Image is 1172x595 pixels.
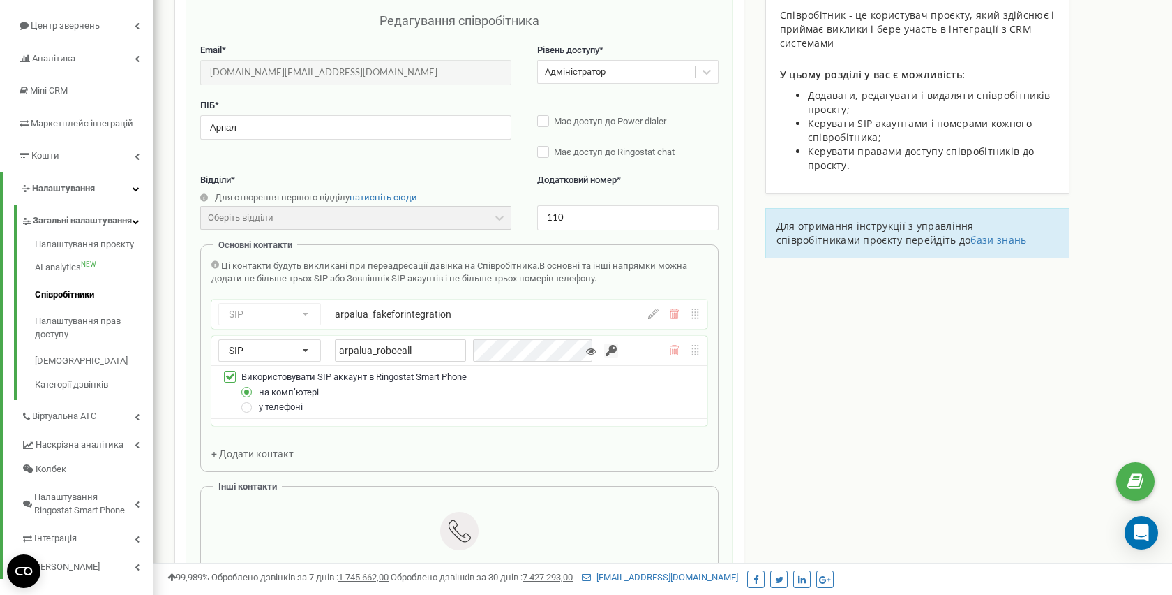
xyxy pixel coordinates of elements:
u: 7 427 293,00 [523,572,573,582]
span: Має доступ до Power dialer [554,116,666,126]
span: Налаштування [32,183,95,193]
a: бази знань [970,233,1026,247]
span: Налаштування Ringostat Smart Phone [34,491,135,517]
span: Використовувати SIP аккаунт в Ringostat Smart Phone [241,372,467,382]
span: Для отримання інструкції з управління співробітниками проєкту перейдіть до [776,219,974,247]
span: + Додати контакт [211,448,294,460]
a: Співробітники [35,281,153,309]
span: Ці контакти будуть викликані при переадресації дзвінка на Співробітника. [221,260,539,271]
input: Вкажіть додатковий номер [537,205,719,230]
a: Інтеграція [21,522,153,551]
span: Рівень доступу [537,45,599,55]
span: Аналiтика [32,53,75,64]
span: Має доступ до Ringostat chat [554,147,675,157]
span: Віртуальна АТС [32,410,96,423]
span: на компʼютері [259,387,319,397]
span: Інтеграція [34,532,77,545]
span: SIP [229,345,243,356]
a: Налаштування Ringostat Smart Phone [21,481,153,522]
span: У цьому розділі у вас є можливість: [780,68,966,81]
span: Загальні налаштування [33,214,132,228]
a: AI analyticsNEW [35,254,153,281]
a: [DEMOGRAPHIC_DATA] [35,348,153,375]
input: Згенеруйте надійний пароль. Ringostat створить пароль, який відповідає усім вимогам безпеки [604,344,618,358]
div: arpalua_fakeforintegration [335,307,580,321]
span: [PERSON_NAME] [33,561,100,574]
button: Показати/Приховати пароль [584,344,598,358]
span: Додатковий номер [537,175,617,185]
span: Відділи [200,175,231,185]
span: Оброблено дзвінків за 30 днів : [391,572,573,582]
span: Маркетплейс інтеграцій [31,118,133,128]
span: Mini CRM [30,85,68,96]
div: SIParpalua_fakeforintegration [211,300,707,329]
a: Категорії дзвінків [35,375,153,392]
span: Додавати, редагувати і видаляти співробітників проєкту; [808,89,1051,116]
a: Налаштування проєкту [35,238,153,255]
span: Редагування співробітника [380,13,539,28]
div: Адміністратор [545,66,606,79]
span: Колбек [36,463,66,476]
span: Для створення першого відділу [215,192,350,203]
span: Кошти [31,150,59,161]
a: Віртуальна АТС [21,400,153,429]
span: Оброблено дзвінків за 7 днів : [211,572,389,582]
a: Загальні налаштування [21,205,153,233]
input: Введіть ім'я SIP акаунта [335,339,467,362]
span: Керувати правами доступу співробітників до проєкту. [808,145,1035,172]
a: Налаштування [3,172,153,205]
span: Інші контакти [218,481,277,492]
a: [PERSON_NAME] [21,551,153,580]
span: Email [200,45,222,55]
a: Наскрізна аналітика [21,429,153,457]
u: 1 745 662,00 [338,572,389,582]
span: Основні контакти [218,240,292,250]
span: 99,989% [167,572,209,582]
i: Показати/Приховати пароль [586,346,596,356]
div: Open Intercom Messenger [1125,516,1158,550]
span: у телефоні [259,402,303,412]
a: Налаштування прав доступу [35,308,153,348]
span: Керувати SIP акаунтами і номерами кожного співробітника; [808,117,1032,144]
button: Open CMP widget [7,554,40,588]
input: Введіть ПІБ [200,115,511,140]
span: Співробітник - це користувач проєкту, який здійснює і приймає виклики і бере участь в інтеграції ... [780,8,1055,50]
span: ПІБ [200,100,215,110]
span: Наскрізна аналітика [36,439,123,452]
a: натисніть сюди [350,192,417,203]
a: [EMAIL_ADDRESS][DOMAIN_NAME] [582,572,738,582]
a: Колбек [21,457,153,482]
input: Введіть Email [200,60,511,85]
span: Центр звернень [31,20,100,31]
